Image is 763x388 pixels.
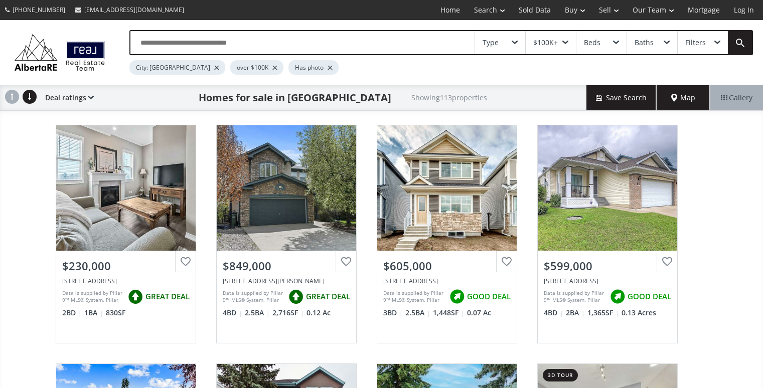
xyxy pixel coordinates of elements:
span: Gallery [721,93,752,103]
div: 66 Cimarron Drive, Okotoks, AB T0L 1T5 [544,277,671,285]
a: $599,000[STREET_ADDRESS]Data is supplied by Pillar 9™ MLS® System. Pillar 9™ is the owner of the ... [527,115,688,353]
img: rating icon [286,287,306,307]
span: 0.12 Ac [307,308,331,318]
span: 1 BA [84,308,103,318]
span: [PHONE_NUMBER] [13,6,65,14]
span: Map [671,93,695,103]
img: Logo [10,32,109,73]
span: [EMAIL_ADDRESS][DOMAIN_NAME] [84,6,184,14]
img: rating icon [447,287,467,307]
span: GREAT DEAL [145,291,190,302]
span: 2.5 BA [405,308,430,318]
div: Map [657,85,710,110]
div: 144 Crescent Road #205, Okotoks, AB T1S 1K2 [62,277,190,285]
div: Gallery [710,85,763,110]
div: Type [483,39,499,46]
a: $849,000[STREET_ADDRESS][PERSON_NAME]Data is supplied by Pillar 9™ MLS® System. Pillar 9™ is the ... [206,115,367,353]
span: 1,365 SF [587,308,619,318]
img: rating icon [125,287,145,307]
div: City: [GEOGRAPHIC_DATA] [129,60,225,75]
div: $230,000 [62,258,190,274]
span: 0.07 Ac [467,308,491,318]
img: rating icon [607,287,628,307]
div: View Photos & Details [411,183,483,193]
a: $605,000[STREET_ADDRESS]Data is supplied by Pillar 9™ MLS® System. Pillar 9™ is the owner of the ... [367,115,527,353]
div: $605,000 [383,258,511,274]
div: Baths [635,39,654,46]
div: View Photos & Details [571,183,644,193]
a: $230,000[STREET_ADDRESS]Data is supplied by Pillar 9™ MLS® System. Pillar 9™ is the owner of the ... [46,115,206,353]
div: 257 Crystal Shores Drive, Okotoks, AB T1S 2C5 [223,277,350,285]
span: 2 BA [566,308,585,318]
div: View Photos & Details [250,183,323,193]
div: $599,000 [544,258,671,274]
div: Data is supplied by Pillar 9™ MLS® System. Pillar 9™ is the owner of the copyright in its MLS® Sy... [223,289,283,304]
div: Data is supplied by Pillar 9™ MLS® System. Pillar 9™ is the owner of the copyright in its MLS® Sy... [62,289,123,304]
div: $849,000 [223,258,350,274]
span: GOOD DEAL [628,291,671,302]
span: 4 BD [223,308,242,318]
span: GREAT DEAL [306,291,350,302]
div: $100K+ [533,39,558,46]
span: 2.5 BA [245,308,270,318]
span: 830 SF [106,308,125,318]
a: [EMAIL_ADDRESS][DOMAIN_NAME] [70,1,189,19]
div: Data is supplied by Pillar 9™ MLS® System. Pillar 9™ is the owner of the copyright in its MLS® Sy... [383,289,444,304]
span: 0.13 Acres [622,308,656,318]
h1: Homes for sale in [GEOGRAPHIC_DATA] [199,91,391,105]
div: Beds [584,39,600,46]
span: 3 BD [383,308,403,318]
div: Deal ratings [40,85,94,110]
div: Data is supplied by Pillar 9™ MLS® System. Pillar 9™ is the owner of the copyright in its MLS® Sy... [544,289,605,304]
button: Save Search [586,85,657,110]
span: GOOD DEAL [467,291,511,302]
div: 72 Wedderburn Drive, Okotoks, AB T1S5X2 [383,277,511,285]
h2: Showing 113 properties [411,94,487,101]
span: 2,716 SF [272,308,304,318]
div: Has photo [288,60,339,75]
span: 1,448 SF [433,308,465,318]
span: 2 BD [62,308,82,318]
span: 4 BD [544,308,563,318]
div: Filters [685,39,706,46]
div: over $100K [230,60,283,75]
div: View Photos & Details [90,183,162,193]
